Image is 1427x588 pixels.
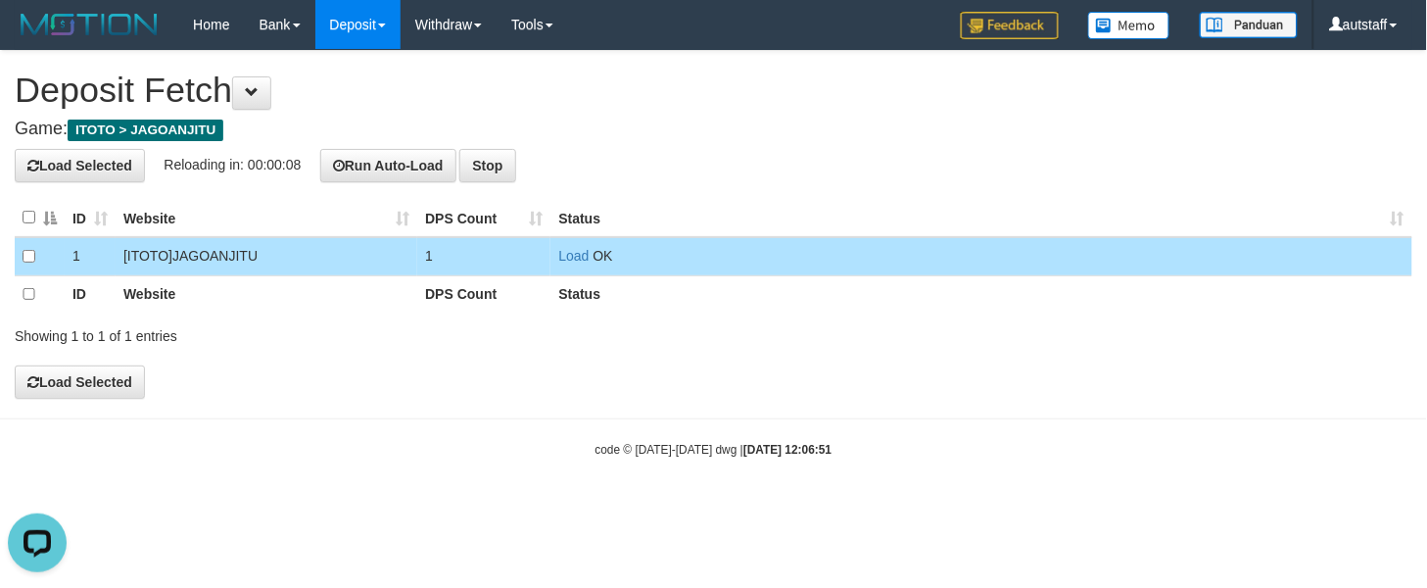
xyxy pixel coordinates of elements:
img: Feedback.jpg [961,12,1059,39]
small: code © [DATE]-[DATE] dwg | [595,443,832,457]
span: ITOTO > JAGOANJITU [68,120,223,141]
button: Run Auto-Load [320,149,456,182]
strong: [DATE] 12:06:51 [743,443,832,457]
span: Reloading in: 00:00:08 [164,156,301,171]
button: Open LiveChat chat widget [8,8,67,67]
img: panduan.png [1200,12,1298,38]
td: 1 [65,237,116,275]
button: Load Selected [15,366,145,399]
th: Website: activate to sort column ascending [116,199,417,237]
th: Status: activate to sort column ascending [550,199,1412,237]
th: DPS Count [417,275,550,313]
a: Load [558,248,589,264]
th: Status [550,275,1412,313]
th: Website [116,275,417,313]
span: OK [594,248,613,264]
td: [ITOTO] JAGOANJITU [116,237,417,275]
div: Showing 1 to 1 of 1 entries [15,318,580,346]
h4: Game: [15,120,1412,139]
th: ID [65,275,116,313]
img: Button%20Memo.svg [1088,12,1170,39]
h1: Deposit Fetch [15,71,1412,110]
span: 1 [425,248,433,264]
img: MOTION_logo.png [15,10,164,39]
button: Load Selected [15,149,145,182]
th: ID: activate to sort column ascending [65,199,116,237]
th: DPS Count: activate to sort column ascending [417,199,550,237]
button: Stop [459,149,515,182]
